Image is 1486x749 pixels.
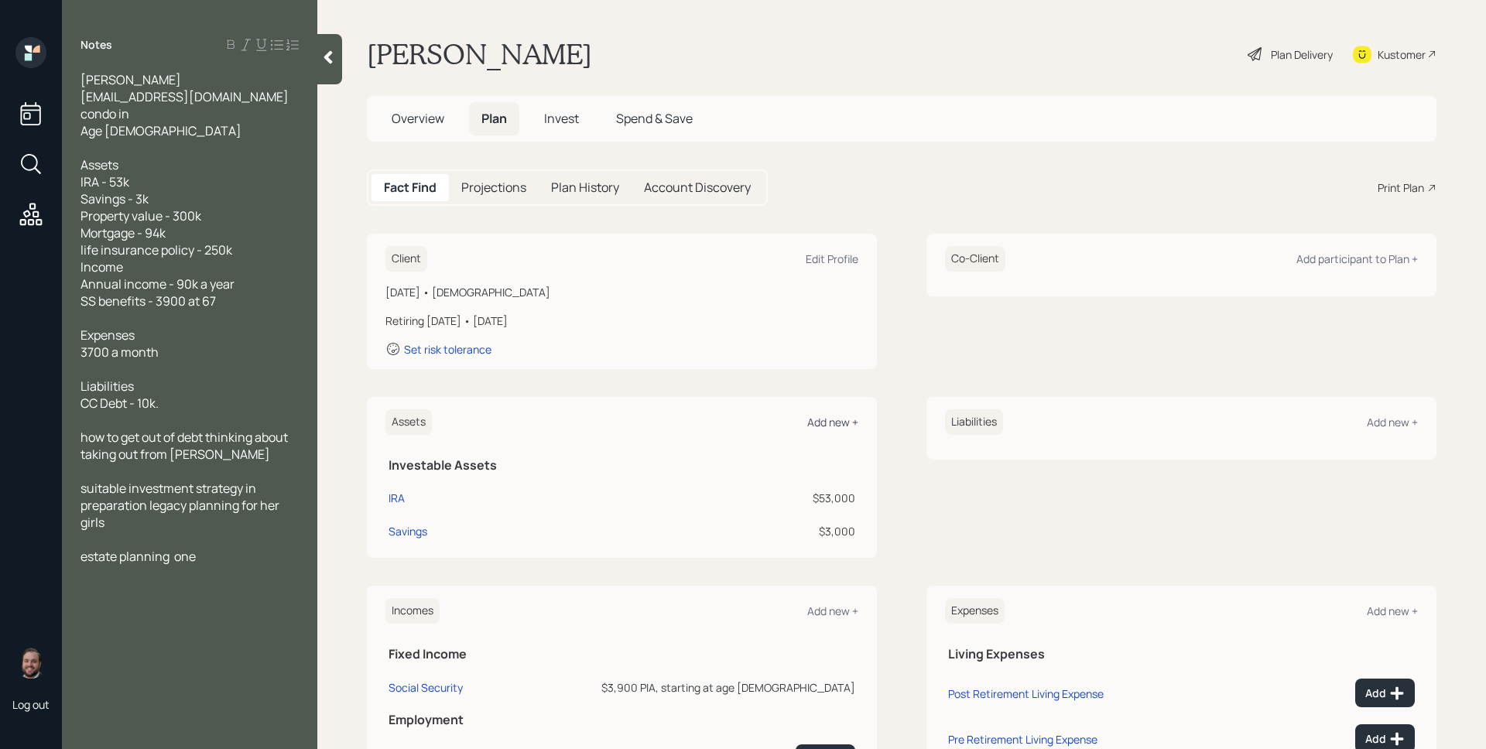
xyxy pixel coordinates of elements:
[948,732,1097,747] div: Pre Retirement Living Expense
[644,180,751,195] h5: Account Discovery
[385,284,858,300] div: [DATE] • [DEMOGRAPHIC_DATA]
[945,409,1003,435] h6: Liabilities
[389,490,405,506] div: IRA
[807,415,858,429] div: Add new +
[1355,679,1415,707] button: Add
[1296,251,1418,266] div: Add participant to Plan +
[384,180,437,195] h5: Fact Find
[389,713,855,727] h5: Employment
[551,180,619,195] h5: Plan History
[948,686,1104,701] div: Post Retirement Living Expense
[12,697,50,712] div: Log out
[1367,415,1418,429] div: Add new +
[385,598,440,624] h6: Incomes
[385,409,432,435] h6: Assets
[80,378,159,412] span: Liabilities CC Debt - 10k.
[15,648,46,679] img: james-distasi-headshot.png
[1365,731,1405,747] div: Add
[404,342,491,357] div: Set risk tolerance
[615,523,855,539] div: $3,000
[389,523,427,539] div: Savings
[948,647,1415,662] h5: Living Expenses
[544,110,579,127] span: Invest
[1378,46,1426,63] div: Kustomer
[615,490,855,506] div: $53,000
[389,680,463,695] div: Social Security
[807,604,858,618] div: Add new +
[1367,604,1418,618] div: Add new +
[80,327,159,361] span: Expenses 3700 a month
[392,110,444,127] span: Overview
[80,429,290,463] span: how to get out of debt thinking about taking out from [PERSON_NAME]
[1271,46,1333,63] div: Plan Delivery
[945,246,1005,272] h6: Co-Client
[1365,686,1405,701] div: Add
[481,110,507,127] span: Plan
[389,647,855,662] h5: Fixed Income
[389,458,855,473] h5: Investable Assets
[1378,180,1424,196] div: Print Plan
[806,251,858,266] div: Edit Profile
[80,480,282,531] span: suitable investment strategy in preparation legacy planning for her girls
[80,548,196,565] span: estate planning one
[616,110,693,127] span: Spend & Save
[385,246,427,272] h6: Client
[385,313,858,329] div: Retiring [DATE] • [DATE]
[461,180,526,195] h5: Projections
[80,156,235,310] span: Assets IRA - 53k Savings - 3k Property value - 300k Mortgage - 94k life insurance policy - 250k I...
[367,37,592,71] h1: [PERSON_NAME]
[945,598,1005,624] h6: Expenses
[80,37,112,53] label: Notes
[562,679,855,696] div: $3,900 PIA, starting at age [DEMOGRAPHIC_DATA]
[80,71,289,139] span: [PERSON_NAME] [EMAIL_ADDRESS][DOMAIN_NAME] condo in Age [DEMOGRAPHIC_DATA]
